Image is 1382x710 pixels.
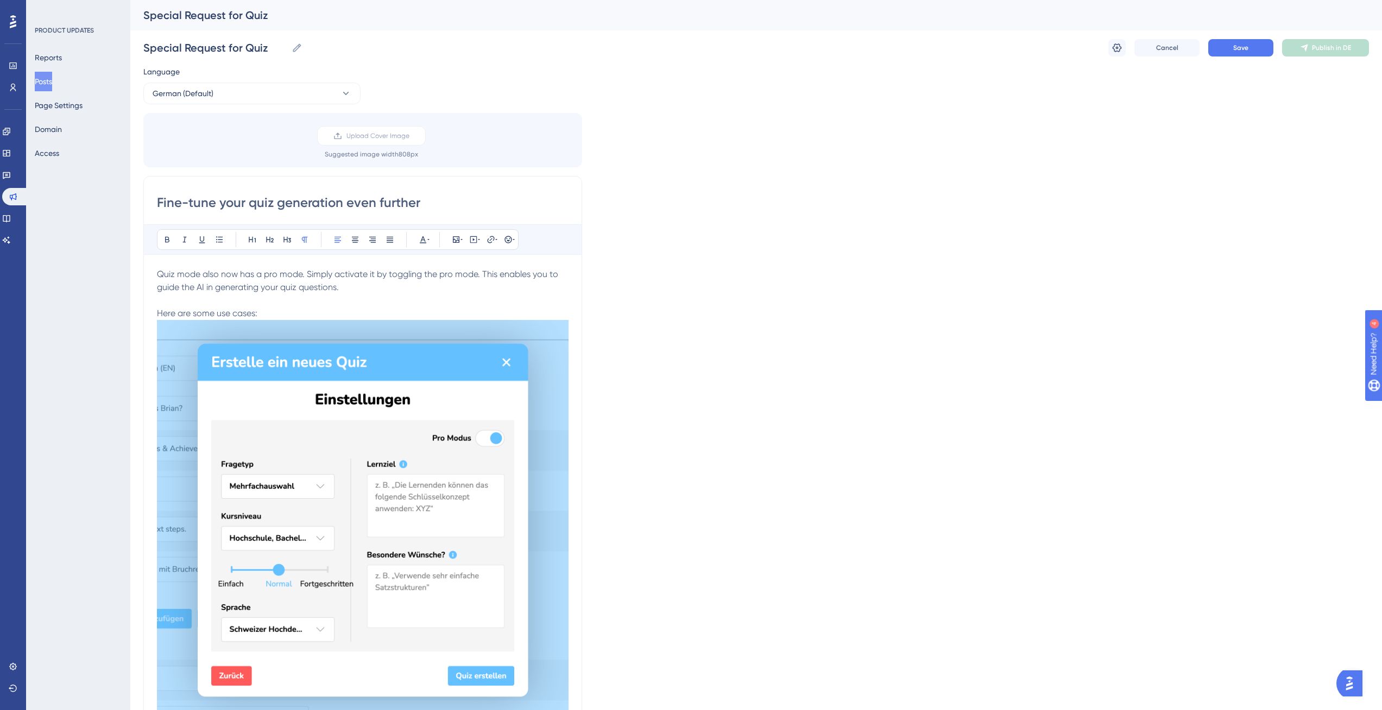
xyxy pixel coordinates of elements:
[143,40,287,55] input: Post Name
[75,5,79,14] div: 4
[35,72,52,91] button: Posts
[1282,39,1369,56] button: Publish in DE
[35,26,94,35] div: PRODUCT UPDATES
[1208,39,1273,56] button: Save
[157,194,569,211] input: Post Title
[1233,43,1248,52] span: Save
[35,143,59,163] button: Access
[143,83,361,104] button: German (Default)
[153,87,213,100] span: German (Default)
[35,120,62,139] button: Domain
[1156,43,1178,52] span: Cancel
[325,150,418,159] div: Suggested image width 808 px
[1134,39,1200,56] button: Cancel
[157,269,560,318] span: Quiz mode also now has a pro mode. Simply activate it by toggling the pro mode. This enables you ...
[143,8,1342,23] div: Special Request for Quiz
[346,131,409,140] span: Upload Cover Image
[143,65,180,78] span: Language
[35,48,62,67] button: Reports
[1312,43,1351,52] span: Publish in DE
[35,96,83,115] button: Page Settings
[26,3,68,16] span: Need Help?
[1336,667,1369,700] iframe: UserGuiding AI Assistant Launcher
